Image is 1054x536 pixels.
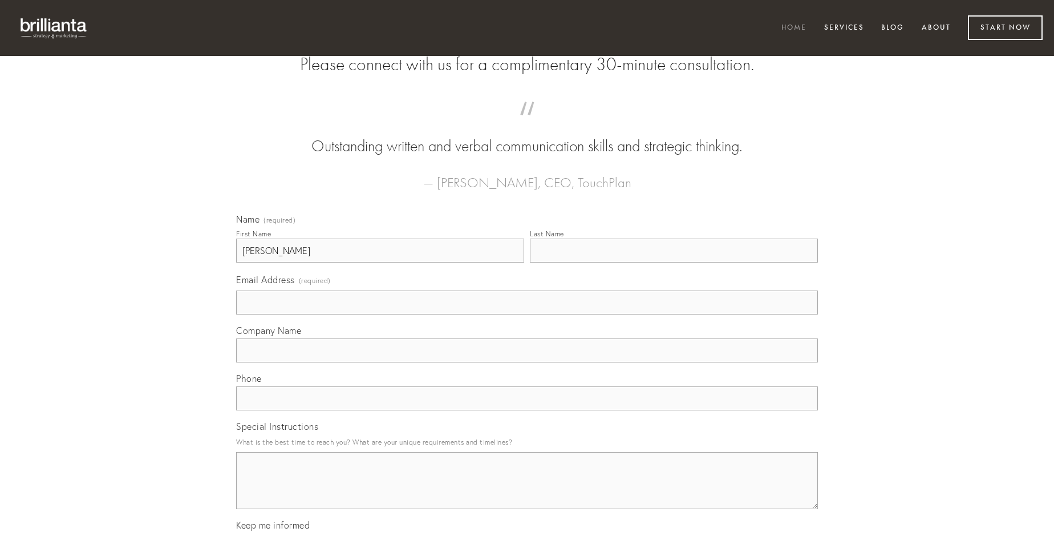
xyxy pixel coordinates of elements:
span: Special Instructions [236,421,318,432]
span: Company Name [236,325,301,336]
span: (required) [299,273,331,288]
span: (required) [263,217,295,224]
a: Blog [874,19,911,38]
span: Phone [236,373,262,384]
h2: Please connect with us for a complimentary 30-minute consultation. [236,54,818,75]
div: First Name [236,229,271,238]
span: Name [236,213,260,225]
img: brillianta - research, strategy, marketing [11,11,97,45]
span: Email Address [236,274,295,285]
figcaption: — [PERSON_NAME], CEO, TouchPlan [254,158,800,194]
a: Services [817,19,871,38]
div: Last Name [530,229,564,238]
span: Keep me informed [236,519,310,531]
p: What is the best time to reach you? What are your unique requirements and timelines? [236,434,818,450]
a: About [914,19,958,38]
span: “ [254,113,800,135]
blockquote: Outstanding written and verbal communication skills and strategic thinking. [254,113,800,158]
a: Start Now [968,15,1043,40]
a: Home [774,19,814,38]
